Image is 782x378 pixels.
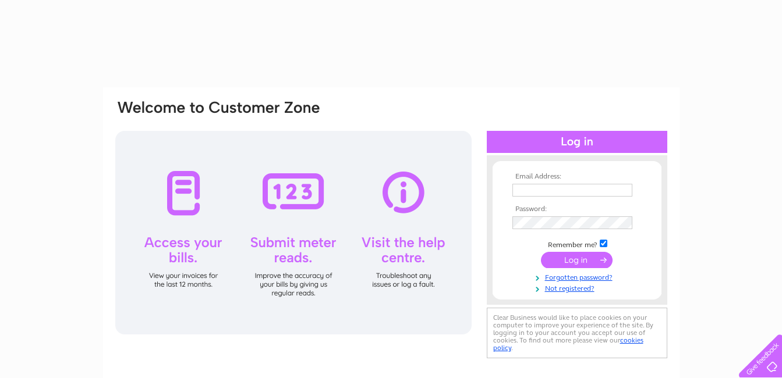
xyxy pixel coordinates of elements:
[509,238,645,249] td: Remember me?
[509,173,645,181] th: Email Address:
[493,336,643,352] a: cookies policy
[512,271,645,282] a: Forgotten password?
[487,308,667,358] div: Clear Business would like to place cookies on your computer to improve your experience of the sit...
[509,205,645,213] th: Password:
[541,252,613,268] input: Submit
[512,282,645,293] a: Not registered?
